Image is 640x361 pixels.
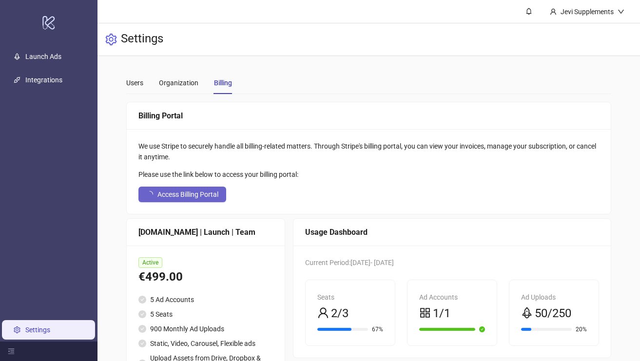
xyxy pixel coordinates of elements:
div: Usage Dashboard [305,226,599,238]
span: Access Billing Portal [157,190,218,198]
span: menu-fold [8,348,15,355]
a: Settings [25,326,50,334]
a: Launch Ads [25,53,61,60]
span: 50/250 [535,304,571,323]
span: 2/3 [331,304,349,323]
div: Jevi Supplements [557,6,618,17]
div: [DOMAIN_NAME] | Launch | Team [138,226,273,238]
li: 900 Monthly Ad Uploads [138,323,273,334]
span: Active [138,257,162,268]
span: setting [105,34,117,45]
span: check-circle [138,310,146,318]
span: bell [525,8,532,15]
li: Static, Video, Carousel, Flexible ads [138,338,273,349]
div: Organization [159,77,198,88]
li: 5 Seats [138,309,273,320]
div: Users [126,77,143,88]
span: 1/1 [433,304,450,323]
div: €499.00 [138,268,273,286]
span: check-circle [138,325,146,333]
span: rocket [521,307,533,319]
span: check-circle [138,340,146,347]
span: 20% [576,326,587,332]
h3: Settings [121,31,163,48]
span: loading [146,191,153,198]
div: Ad Accounts [419,292,485,303]
span: check-circle [138,296,146,304]
div: Please use the link below to access your billing portal: [138,169,599,180]
div: Seats [317,292,383,303]
span: Current Period: [DATE] - [DATE] [305,259,394,266]
span: check-circle [479,326,485,332]
span: user [317,307,329,319]
a: Integrations [25,76,62,84]
div: Billing Portal [138,110,599,122]
span: down [618,8,624,15]
div: Billing [214,77,232,88]
div: We use Stripe to securely handle all billing-related matters. Through Stripe's billing portal, yo... [138,141,599,162]
li: 5 Ad Accounts [138,294,273,305]
button: Access Billing Portal [138,187,226,202]
span: appstore [419,307,431,319]
span: 67% [372,326,383,332]
div: Ad Uploads [521,292,587,303]
span: user [550,8,557,15]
